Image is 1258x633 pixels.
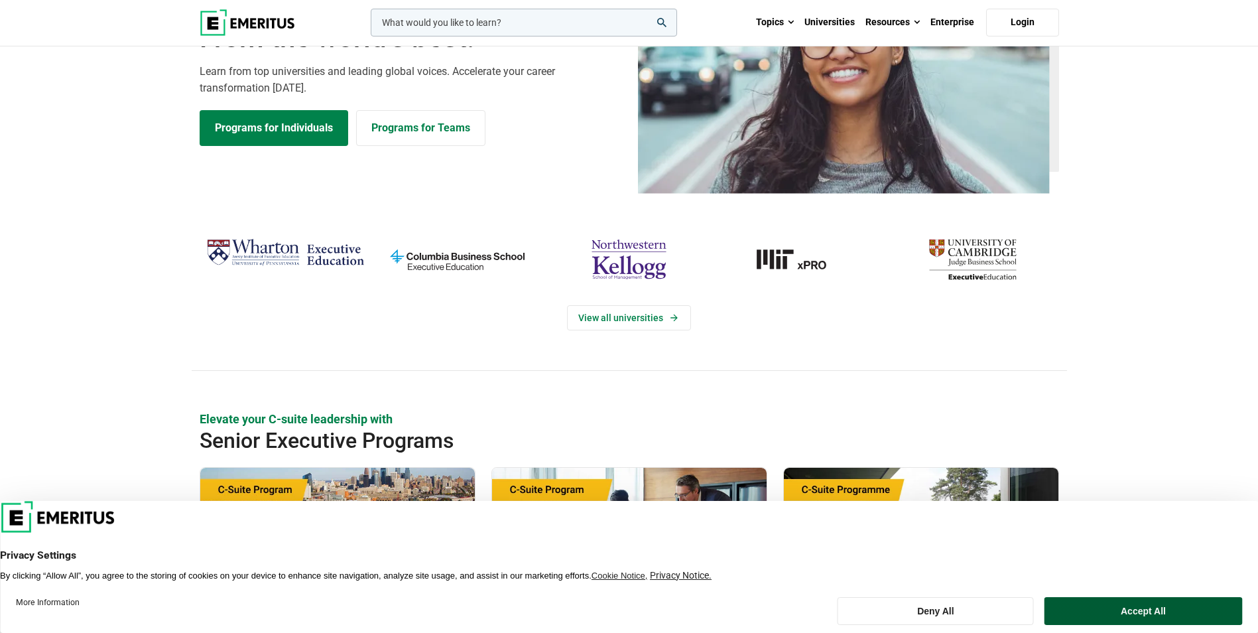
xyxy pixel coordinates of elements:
[200,427,973,454] h2: Senior Executive Programs
[200,411,1059,427] p: Elevate your C-suite leadership with
[200,63,621,97] p: Learn from top universities and leading global voices. Accelerate your career transformation [DATE].
[378,234,536,285] img: columbia-business-school
[550,234,708,285] img: northwestern-kellogg
[722,234,880,285] a: MIT-xPRO
[371,9,677,36] input: woocommerce-product-search-field-0
[492,468,767,600] img: Chief Financial Officer Program | Online Finance Course
[567,305,691,330] a: View Universities
[784,468,1058,600] img: Chief Strategy Officer (CSO) Programme | Online Leadership Course
[356,110,485,146] a: Explore for Business
[722,234,880,285] img: MIT xPRO
[206,234,365,273] img: Wharton Executive Education
[986,9,1059,36] a: Login
[893,234,1052,285] img: cambridge-judge-business-school
[200,468,475,600] img: Global C-Suite Program | Online Leadership Course
[200,110,348,146] a: Explore Programs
